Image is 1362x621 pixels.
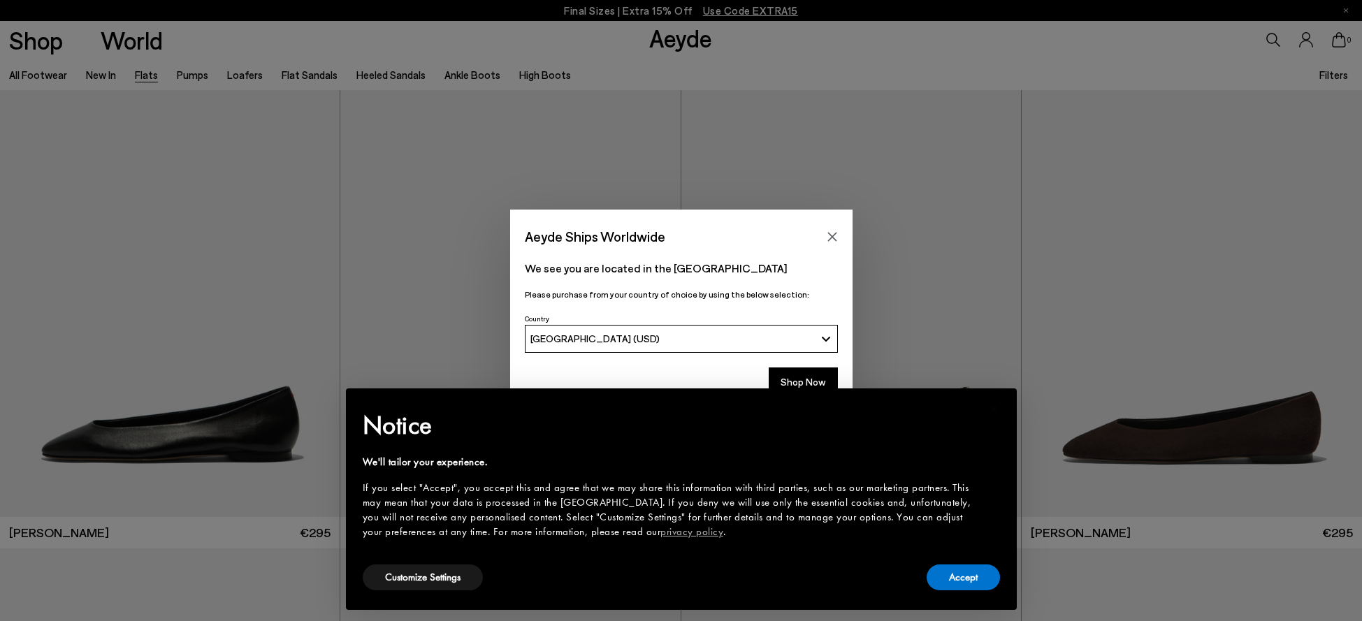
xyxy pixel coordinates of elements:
span: [GEOGRAPHIC_DATA] (USD) [530,333,660,344]
div: If you select "Accept", you accept this and agree that we may share this information with third p... [363,481,978,539]
button: Customize Settings [363,564,483,590]
span: Country [525,314,549,323]
button: Close [822,226,843,247]
button: Shop Now [769,367,838,397]
div: We'll tailor your experience. [363,455,978,469]
p: We see you are located in the [GEOGRAPHIC_DATA] [525,260,838,277]
button: Accept [927,564,1000,590]
p: Please purchase from your country of choice by using the below selection: [525,288,838,301]
a: privacy policy [660,525,723,539]
h2: Notice [363,407,978,444]
span: Aeyde Ships Worldwide [525,224,665,249]
button: Close this notice [978,393,1011,426]
span: × [990,398,999,420]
